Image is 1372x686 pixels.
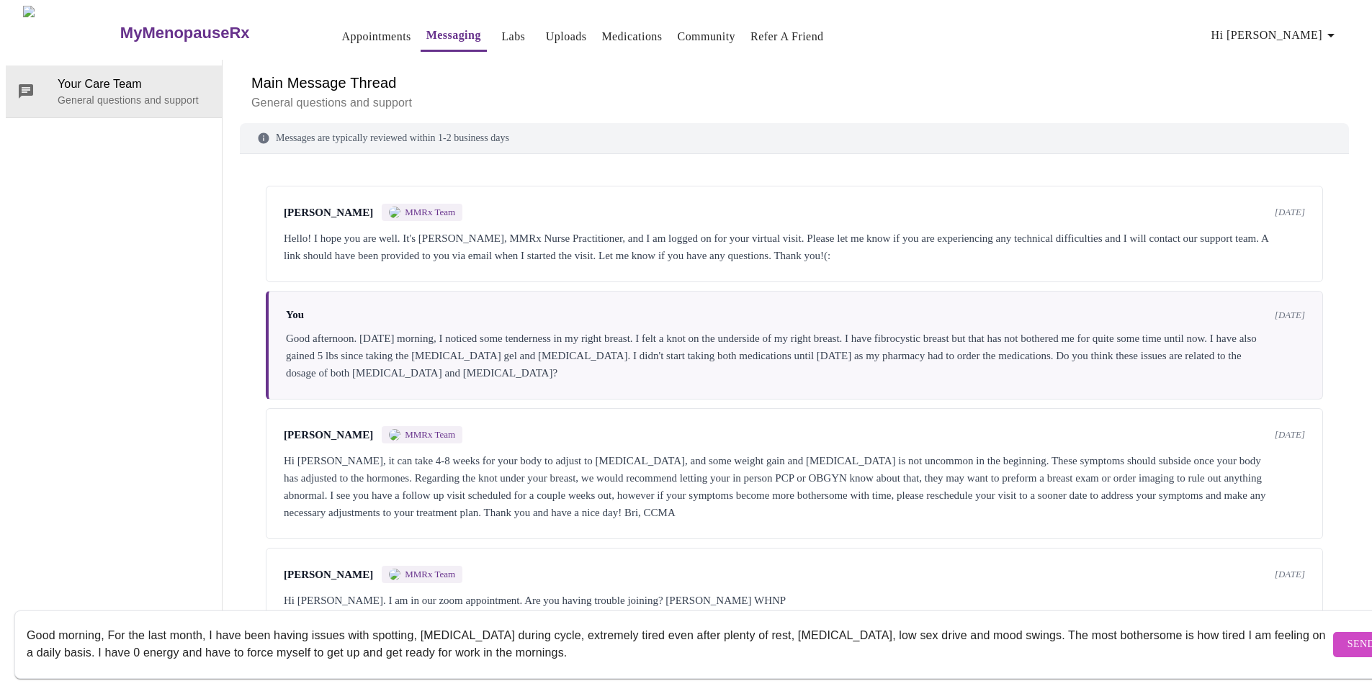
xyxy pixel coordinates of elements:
[405,569,455,580] span: MMRx Team
[251,71,1337,94] h6: Main Message Thread
[1211,25,1340,45] span: Hi [PERSON_NAME]
[601,27,662,47] a: Medications
[1275,429,1305,441] span: [DATE]
[501,27,525,47] a: Labs
[286,309,304,321] span: You
[672,22,742,51] button: Community
[745,22,830,51] button: Refer a Friend
[251,94,1337,112] p: General questions and support
[118,8,307,58] a: MyMenopauseRx
[490,22,537,51] button: Labs
[1275,207,1305,218] span: [DATE]
[336,22,417,51] button: Appointments
[120,24,250,42] h3: MyMenopauseRx
[389,569,400,580] img: MMRX
[58,93,210,107] p: General questions and support
[1206,21,1345,50] button: Hi [PERSON_NAME]
[389,207,400,218] img: MMRX
[284,207,373,219] span: [PERSON_NAME]
[1275,569,1305,580] span: [DATE]
[284,230,1305,264] div: Hello! I hope you are well. It's [PERSON_NAME], MMRx Nurse Practitioner, and I am logged on for y...
[421,21,487,52] button: Messaging
[405,207,455,218] span: MMRx Team
[284,592,1305,609] div: Hi [PERSON_NAME]. I am in our zoom appointment. Are you having trouble joining? [PERSON_NAME] WHNP
[546,27,587,47] a: Uploads
[596,22,668,51] button: Medications
[58,76,210,93] span: Your Care Team
[426,25,481,45] a: Messaging
[750,27,824,47] a: Refer a Friend
[27,621,1330,667] textarea: Send a message about your appointment
[678,27,736,47] a: Community
[284,429,373,441] span: [PERSON_NAME]
[240,123,1349,154] div: Messages are typically reviewed within 1-2 business days
[405,429,455,441] span: MMRx Team
[1275,310,1305,321] span: [DATE]
[540,22,593,51] button: Uploads
[23,6,118,60] img: MyMenopauseRx Logo
[389,429,400,441] img: MMRX
[342,27,411,47] a: Appointments
[284,452,1305,521] div: Hi [PERSON_NAME], it can take 4-8 weeks for your body to adjust to [MEDICAL_DATA], and some weigh...
[286,330,1305,382] div: Good afternoon. [DATE] morning, I noticed some tenderness in my right breast. I felt a knot on th...
[284,569,373,581] span: [PERSON_NAME]
[6,66,222,117] div: Your Care TeamGeneral questions and support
